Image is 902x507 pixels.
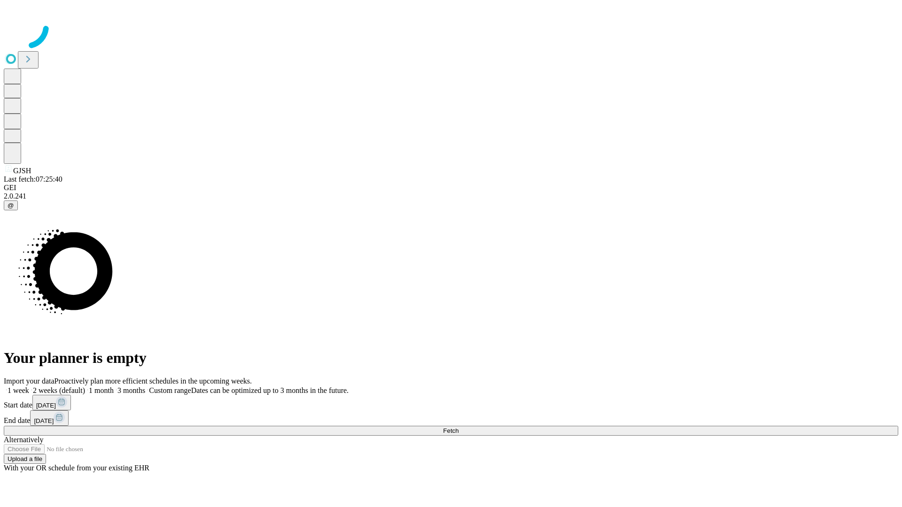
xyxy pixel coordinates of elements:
[30,410,69,426] button: [DATE]
[36,402,56,409] span: [DATE]
[8,202,14,209] span: @
[4,426,898,436] button: Fetch
[13,167,31,175] span: GJSH
[89,386,114,394] span: 1 month
[4,349,898,367] h1: Your planner is empty
[4,454,46,464] button: Upload a file
[34,417,54,424] span: [DATE]
[4,410,898,426] div: End date
[4,192,898,200] div: 2.0.241
[443,427,459,434] span: Fetch
[4,200,18,210] button: @
[8,386,29,394] span: 1 week
[4,436,43,444] span: Alternatively
[149,386,191,394] span: Custom range
[54,377,252,385] span: Proactively plan more efficient schedules in the upcoming weeks.
[32,395,71,410] button: [DATE]
[4,377,54,385] span: Import your data
[4,175,62,183] span: Last fetch: 07:25:40
[191,386,349,394] span: Dates can be optimized up to 3 months in the future.
[4,464,149,472] span: With your OR schedule from your existing EHR
[117,386,145,394] span: 3 months
[4,184,898,192] div: GEI
[33,386,85,394] span: 2 weeks (default)
[4,395,898,410] div: Start date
